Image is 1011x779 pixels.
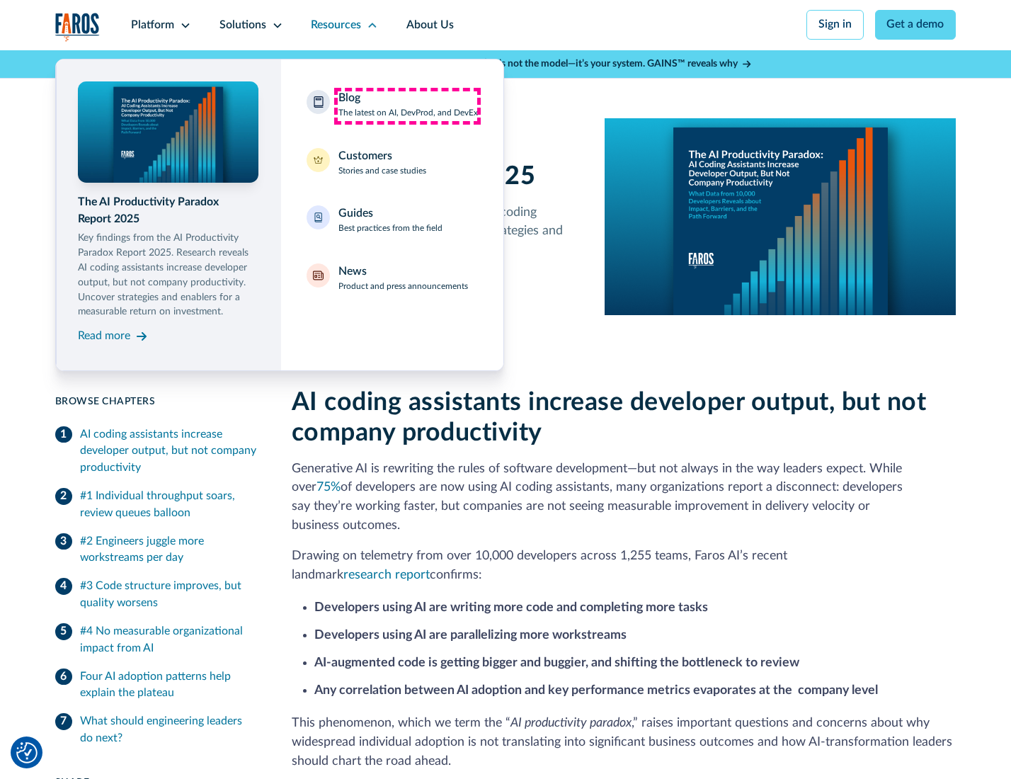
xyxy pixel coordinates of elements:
[875,10,956,40] a: Get a demo
[219,17,266,34] div: Solutions
[80,623,258,657] div: #4 No measurable organizational impact from AI
[338,263,367,280] div: News
[55,421,258,482] a: AI coding assistants increase developer output, but not company productivity
[55,13,101,42] img: Logo of the analytics and reporting company Faros.
[311,17,361,34] div: Resources
[314,629,627,641] strong: Developers using AI are parallelizing more workstreams
[78,194,258,228] div: The AI Productivity Paradox Report 2025
[80,488,258,522] div: #1 Individual throughput soars, review queues balloon
[806,10,864,40] a: Sign in
[292,714,956,771] p: This phenomenon, which we term the “ ,” raises important questions and concerns about why widespr...
[510,717,632,729] em: AI productivity paradox
[78,231,258,319] p: Key findings from the AI Productivity Paradox Report 2025. Research reveals AI coding assistants ...
[314,656,799,669] strong: AI-augmented code is getting bigger and buggier, and shifting the bottleneck to review
[55,13,101,42] a: home
[80,669,258,703] div: Four AI adoption patterns help explain the plateau
[298,140,487,186] a: CustomersStories and case studies
[292,460,956,535] p: Generative AI is rewriting the rules of software development—but not always in the way leaders ex...
[16,742,38,763] img: Revisit consent button
[343,569,430,581] a: research report
[80,533,258,567] div: #2 Engineers juggle more workstreams per day
[298,81,487,128] a: BlogThe latest on AI, DevProd, and DevEx
[55,482,258,528] a: #1 Individual throughput soars, review queues balloon
[298,255,487,302] a: NewsProduct and press announcements
[55,663,258,708] a: Four AI adoption patterns help explain the plateau
[80,713,258,747] div: What should engineering leaders do next?
[80,426,258,477] div: AI coding assistants increase developer output, but not company productivity
[298,197,487,244] a: GuidesBest practices from the field
[78,328,130,345] div: Read more
[55,394,258,409] div: Browse Chapters
[314,601,708,613] strong: Developers using AI are writing more code and completing more tasks
[78,81,258,348] a: The AI Productivity Paradox Report 2025Key findings from the AI Productivity Paradox Report 2025....
[316,481,341,493] a: 75%
[55,572,258,618] a: #3 Code structure improves, but quality worsens
[338,222,442,235] p: Best practices from the field
[338,148,392,165] div: Customers
[338,205,373,222] div: Guides
[131,17,174,34] div: Platform
[338,90,360,107] div: Blog
[80,578,258,612] div: #3 Code structure improves, but quality worsens
[55,50,956,371] nav: Resources
[16,742,38,763] button: Cookie Settings
[292,387,956,448] h2: AI coding assistants increase developer output, but not company productivity
[292,547,956,585] p: Drawing on telemetry from over 10,000 developers across 1,255 teams, Faros AI’s recent landmark c...
[55,528,258,573] a: #2 Engineers juggle more workstreams per day
[314,684,878,696] strong: Any correlation between AI adoption and key performance metrics evaporates at the company level
[338,280,468,293] p: Product and press announcements
[55,618,258,663] a: #4 No measurable organizational impact from AI
[338,165,426,178] p: Stories and case studies
[338,107,478,120] p: The latest on AI, DevProd, and DevEx
[55,707,258,753] a: What should engineering leaders do next?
